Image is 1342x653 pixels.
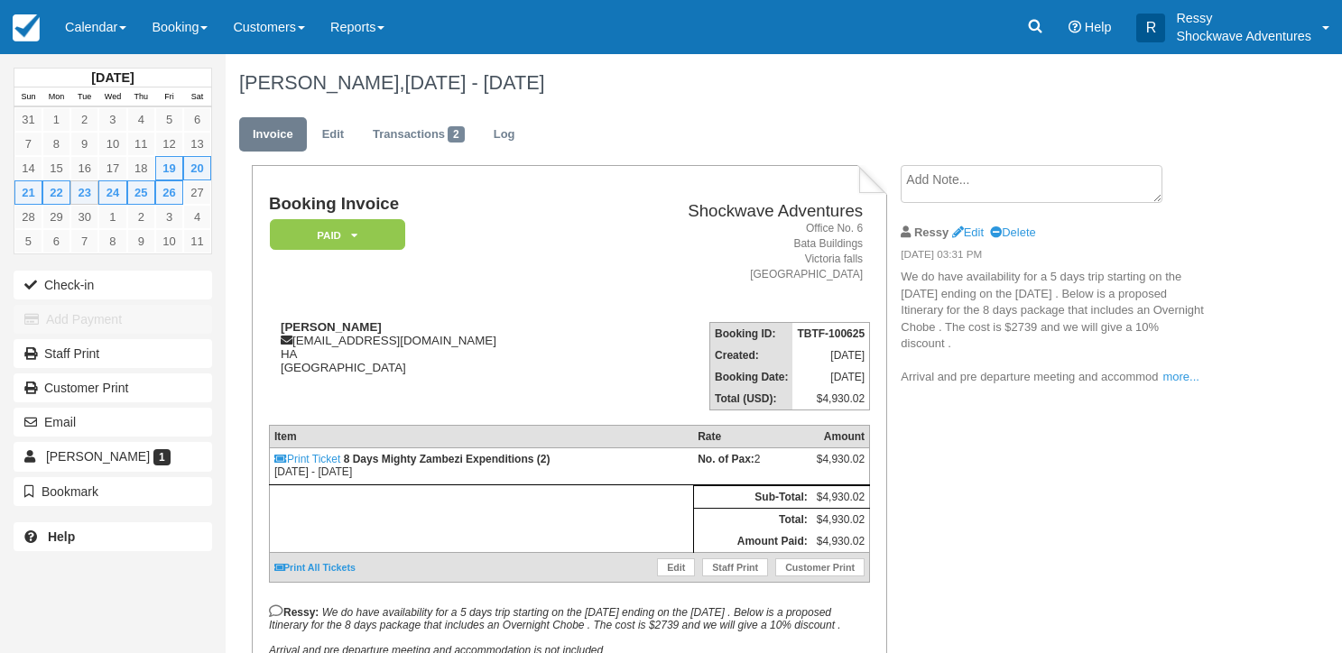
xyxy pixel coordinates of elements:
[14,305,212,334] button: Add Payment
[693,486,812,509] th: Sub-Total:
[270,219,405,251] em: Paid
[14,339,212,368] a: Staff Print
[127,229,155,253] a: 9
[14,522,212,551] a: Help
[812,509,870,531] td: $4,930.02
[309,117,357,152] a: Edit
[42,87,70,107] th: Mon
[155,180,183,205] a: 26
[127,107,155,132] a: 4
[70,156,98,180] a: 16
[98,180,126,205] a: 24
[155,87,183,107] th: Fri
[48,529,75,544] b: Help
[404,71,544,94] span: [DATE] - [DATE]
[1176,9,1311,27] p: Ressy
[42,156,70,180] a: 15
[70,229,98,253] a: 7
[183,107,211,132] a: 6
[448,126,465,143] span: 2
[14,205,42,229] a: 28
[127,156,155,180] a: 18
[183,132,211,156] a: 13
[91,70,134,85] strong: [DATE]
[14,408,212,437] button: Email
[693,426,812,448] th: Rate
[775,558,865,576] a: Customer Print
[14,132,42,156] a: 7
[155,156,183,180] a: 19
[817,453,865,480] div: $4,930.02
[269,606,319,619] strong: Ressy:
[183,229,211,253] a: 11
[14,229,42,253] a: 5
[710,366,793,388] th: Booking Date:
[792,366,869,388] td: [DATE]
[1085,20,1112,34] span: Help
[952,225,984,239] a: Edit
[127,87,155,107] th: Thu
[127,132,155,156] a: 11
[797,327,865,340] strong: TBTF-100625
[183,156,211,180] a: 20
[155,107,183,132] a: 5
[269,195,597,214] h1: Booking Invoice
[359,117,478,152] a: Transactions2
[183,205,211,229] a: 4
[98,156,126,180] a: 17
[269,448,693,485] td: [DATE] - [DATE]
[70,87,98,107] th: Tue
[14,271,212,299] button: Check-in
[70,132,98,156] a: 9
[657,558,695,576] a: Edit
[269,426,693,448] th: Item
[812,486,870,509] td: $4,930.02
[98,87,126,107] th: Wed
[98,107,126,132] a: 3
[274,562,356,573] a: Print All Tickets
[710,388,793,410] th: Total (USD):
[1162,370,1199,383] a: more...
[46,449,150,464] span: [PERSON_NAME]
[792,388,869,410] td: $4,930.02
[14,107,42,132] a: 31
[693,509,812,531] th: Total:
[14,477,212,506] button: Bookmark
[155,229,183,253] a: 10
[42,180,70,205] a: 22
[153,449,171,465] span: 1
[14,442,212,471] a: [PERSON_NAME] 1
[155,132,183,156] a: 12
[901,247,1205,267] em: [DATE] 03:31 PM
[901,269,1205,386] p: We do have availability for a 5 days trip starting on the [DATE] ending on the [DATE] . Below is ...
[693,448,812,485] td: 2
[710,323,793,345] th: Booking ID:
[14,373,212,402] a: Customer Print
[14,156,42,180] a: 14
[70,205,98,229] a: 30
[604,202,863,221] h2: Shockwave Adventures
[42,132,70,156] a: 8
[702,558,768,576] a: Staff Print
[70,107,98,132] a: 2
[183,180,211,205] a: 27
[98,205,126,229] a: 1
[127,205,155,229] a: 2
[1136,14,1165,42] div: R
[42,205,70,229] a: 29
[710,345,793,366] th: Created:
[274,453,340,465] a: Print Ticket
[14,87,42,107] th: Sun
[239,117,307,152] a: Invoice
[281,320,382,334] strong: [PERSON_NAME]
[42,229,70,253] a: 6
[693,530,812,553] th: Amount Paid:
[344,453,551,465] strong: 8 Days Mighty Zambezi Expenditions (2)
[14,180,42,205] a: 21
[127,180,155,205] a: 25
[98,229,126,253] a: 8
[812,426,870,448] th: Amount
[1069,21,1081,33] i: Help
[914,225,949,239] strong: Ressy
[604,221,863,283] address: Office No. 6 Bata Buildings Victoria falls [GEOGRAPHIC_DATA]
